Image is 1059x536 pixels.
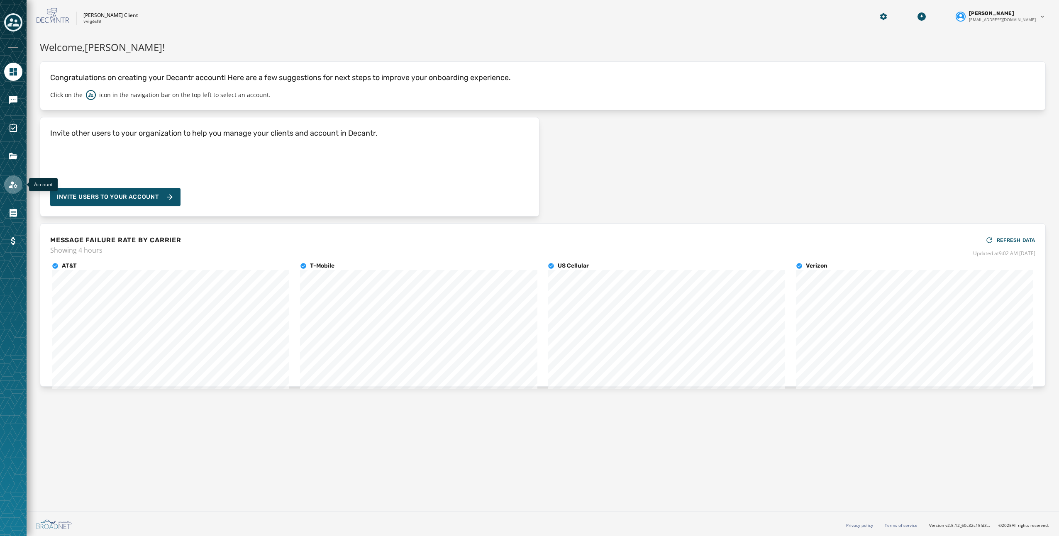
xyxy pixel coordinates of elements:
[310,262,334,270] h4: T-Mobile
[57,193,159,201] span: Invite Users to your account
[997,237,1035,244] span: REFRESH DATA
[50,245,181,255] span: Showing 4 hours
[50,235,181,245] h4: MESSAGE FAILURE RATE BY CARRIER
[806,262,827,270] h4: Verizon
[885,522,917,528] a: Terms of service
[952,7,1049,26] button: User settings
[29,178,58,191] div: Account
[973,250,1035,257] span: Updated at 9:02 AM [DATE]
[83,12,138,19] p: [PERSON_NAME] Client
[83,19,101,25] p: vvig6sf8
[969,17,1036,23] span: [EMAIL_ADDRESS][DOMAIN_NAME]
[4,63,22,81] a: Navigate to Home
[50,127,378,139] h4: Invite other users to your organization to help you manage your clients and account in Decantr.
[558,262,589,270] h4: US Cellular
[99,91,271,99] p: icon in the navigation bar on the top left to select an account.
[4,147,22,166] a: Navigate to Files
[876,9,891,24] button: Manage global settings
[945,522,992,529] span: v2.5.12_60c32c15fd37978ea97d18c88c1d5e69e1bdb78b
[929,522,992,529] span: Version
[50,188,181,206] button: Invite Users to your account
[40,40,1046,55] h1: Welcome, [PERSON_NAME] !
[4,13,22,32] button: Toggle account select drawer
[985,234,1035,247] button: REFRESH DATA
[846,522,873,528] a: Privacy policy
[62,262,77,270] h4: AT&T
[50,91,83,99] p: Click on the
[998,522,1049,528] span: © 2025 All rights reserved.
[969,10,1014,17] span: [PERSON_NAME]
[4,204,22,222] a: Navigate to Orders
[50,72,1035,83] p: Congratulations on creating your Decantr account! Here are a few suggestions for next steps to im...
[4,91,22,109] a: Navigate to Messaging
[4,175,22,194] a: Navigate to Account
[4,119,22,137] a: Navigate to Surveys
[914,9,929,24] button: Download Menu
[4,232,22,250] a: Navigate to Billing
